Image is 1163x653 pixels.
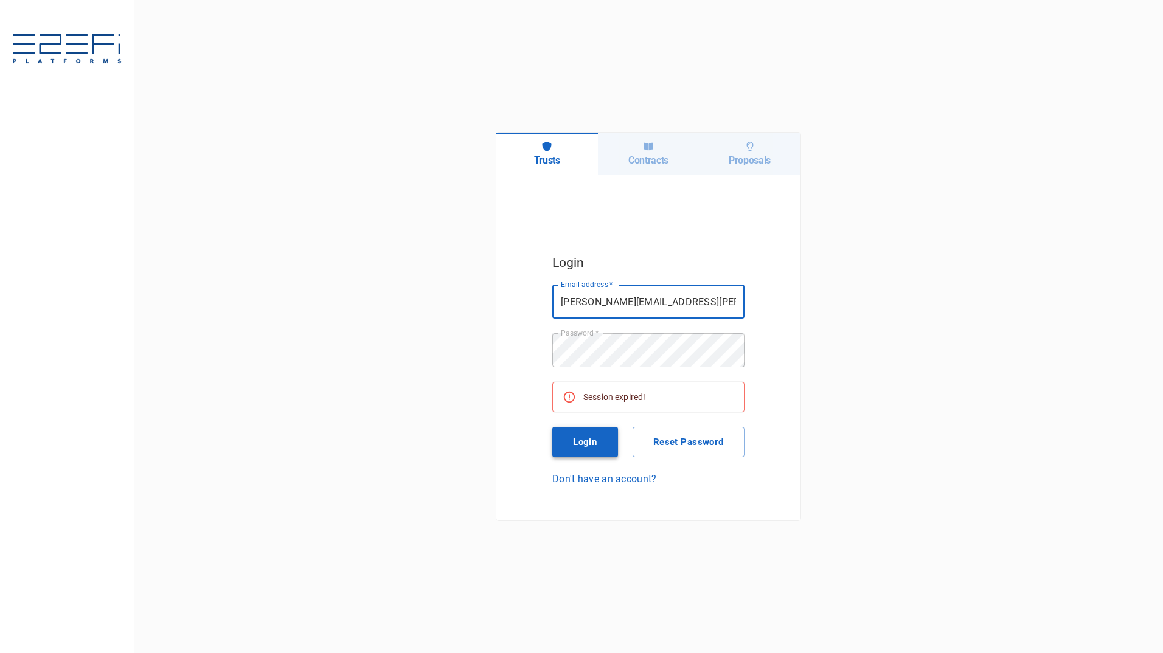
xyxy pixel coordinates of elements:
[552,472,745,486] a: Don't have an account?
[552,252,745,273] h5: Login
[633,427,745,457] button: Reset Password
[628,154,668,166] h6: Contracts
[552,427,618,457] button: Login
[534,154,560,166] h6: Trusts
[583,386,645,408] div: Session expired!
[12,34,122,66] img: E2EFiPLATFORMS-7f06cbf9.svg
[561,279,613,289] label: Email address
[561,328,599,338] label: Password
[729,154,771,166] h6: Proposals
